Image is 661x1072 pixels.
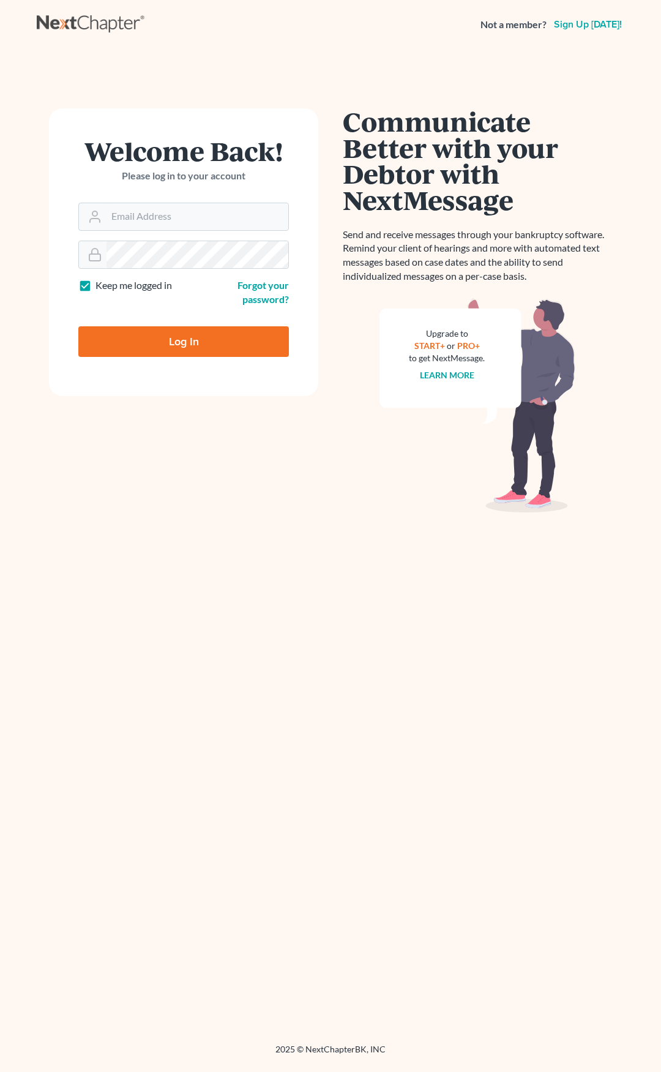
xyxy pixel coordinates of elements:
a: PRO+ [457,340,480,351]
a: START+ [414,340,445,351]
p: Please log in to your account [78,169,289,183]
input: Email Address [106,203,288,230]
strong: Not a member? [480,18,547,32]
label: Keep me logged in [95,279,172,293]
h1: Communicate Better with your Debtor with NextMessage [343,108,612,213]
a: Sign up [DATE]! [551,20,624,29]
h1: Welcome Back! [78,138,289,164]
div: 2025 © NextChapterBK, INC [37,1043,624,1065]
p: Send and receive messages through your bankruptcy software. Remind your client of hearings and mo... [343,228,612,283]
span: or [447,340,455,351]
div: Upgrade to [409,328,485,340]
a: Forgot your password? [237,279,289,305]
input: Log In [78,326,289,357]
div: to get NextMessage. [409,352,485,364]
img: nextmessage_bg-59042aed3d76b12b5cd301f8e5b87938c9018125f34e5fa2b7a6b67550977c72.svg [379,298,575,512]
a: Learn more [420,370,474,380]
